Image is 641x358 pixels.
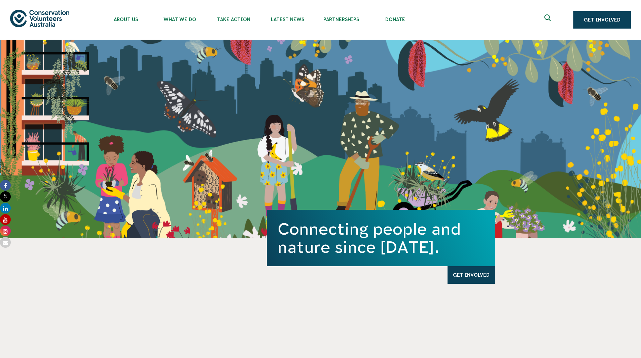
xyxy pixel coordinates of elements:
span: Take Action [207,17,260,22]
span: About Us [99,17,153,22]
span: Donate [368,17,422,22]
span: Partnerships [314,17,368,22]
span: Expand search box [544,14,553,25]
a: Get Involved [448,266,495,284]
span: What We Do [153,17,207,22]
img: logo.svg [10,10,69,27]
button: Expand search box Close search box [540,12,557,28]
a: Get Involved [573,11,631,29]
h1: Connecting people and nature since [DATE]. [278,220,484,256]
span: Latest News [260,17,314,22]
